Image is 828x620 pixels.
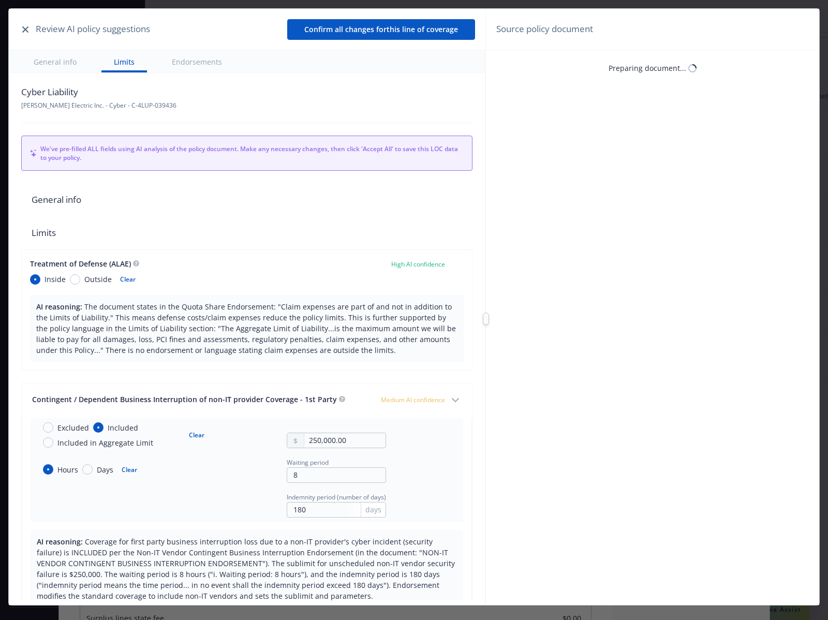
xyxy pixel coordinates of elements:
[381,395,445,404] span: Medium AI confidence
[496,22,593,36] span: Source policy document
[97,464,113,475] span: Days
[84,274,112,285] span: Outside
[37,537,83,547] span: AI reasoning:
[36,22,150,36] span: Review AI policy suggestions
[93,422,103,433] input: Included
[37,537,455,601] span: Coverage for first party business interruption loss due to a non-IT provider's cyber incident (se...
[36,302,82,312] span: AI reasoning:
[287,19,475,40] button: Confirm all changes forthis line of coverage
[391,260,445,269] span: High AI confidence
[287,458,329,467] span: Waiting period
[70,274,80,285] input: Outside
[32,394,337,404] span: Contingent / Dependent Business Interruption of non-IT provider Coverage - 1st Party
[57,437,153,448] span: Included in Aggregate Limit
[21,85,176,99] span: Cyber Liability
[159,50,234,72] button: Endorsements
[57,422,89,433] span: Excluded
[36,302,456,355] span: The document states in the Quota Share Endorsement: "Claim expenses are part of and not in additi...
[114,272,142,287] button: Clear
[21,50,89,72] button: General info
[287,493,386,501] span: Indemnity period (number of days)
[21,216,472,249] span: Limits
[365,504,381,515] span: days
[115,462,143,477] button: Clear
[43,464,53,475] input: Hours
[22,383,472,418] button: Contingent / Dependent Business Interruption of non-IT provider Coverage - 1st PartyMedium AI con...
[57,464,78,475] span: Hours
[101,50,147,72] button: Limits
[43,437,53,448] input: Included in Aggregate Limit
[21,101,176,110] span: [PERSON_NAME] Electric Inc. - Cyber - C-4LUP-039436
[45,274,66,285] span: Inside
[82,464,93,475] input: Days
[30,259,131,269] span: Treatment of Defense (ALAE)
[30,274,40,285] input: Inside
[304,433,386,448] input: 0.00
[108,422,138,433] span: Included
[21,183,472,216] span: General info
[40,144,464,162] span: We've pre-filled ALL fields using AI analysis of the policy document. Make any necessary changes,...
[183,428,211,442] button: Clear
[43,422,53,433] input: Excluded
[609,63,686,73] div: Preparing document...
